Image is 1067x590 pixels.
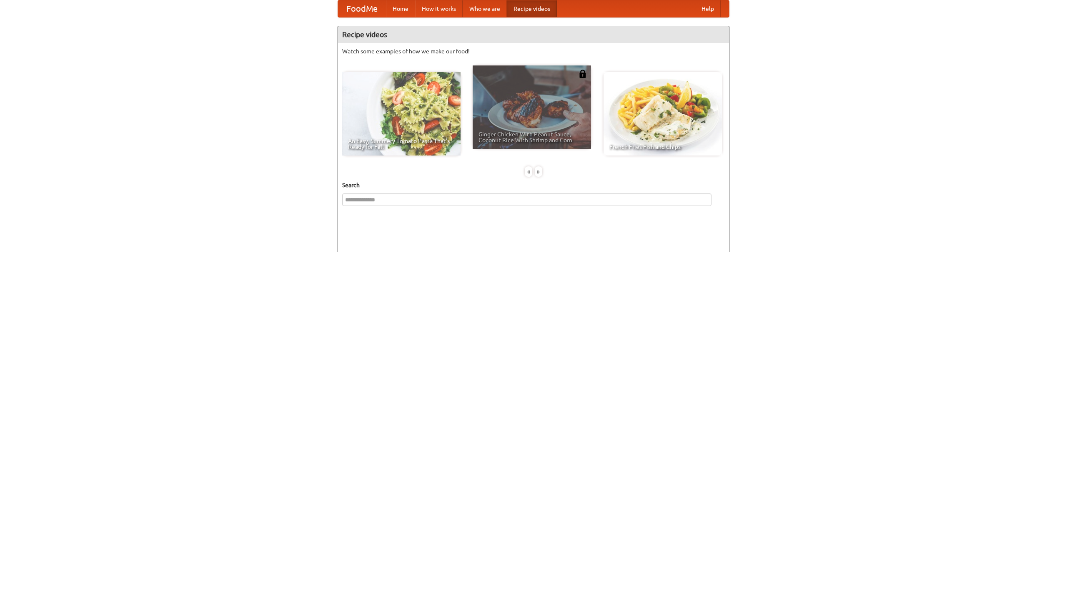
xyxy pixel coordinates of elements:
[525,166,532,177] div: «
[609,144,716,150] span: French Fries Fish and Chips
[463,0,507,17] a: Who we are
[348,138,455,150] span: An Easy, Summery Tomato Pasta That's Ready for Fall
[604,72,722,156] a: French Fries Fish and Chips
[535,166,542,177] div: »
[342,181,725,189] h5: Search
[695,0,721,17] a: Help
[579,70,587,78] img: 483408.png
[507,0,557,17] a: Recipe videos
[338,26,729,43] h4: Recipe videos
[415,0,463,17] a: How it works
[338,0,386,17] a: FoodMe
[386,0,415,17] a: Home
[342,47,725,55] p: Watch some examples of how we make our food!
[342,72,461,156] a: An Easy, Summery Tomato Pasta That's Ready for Fall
